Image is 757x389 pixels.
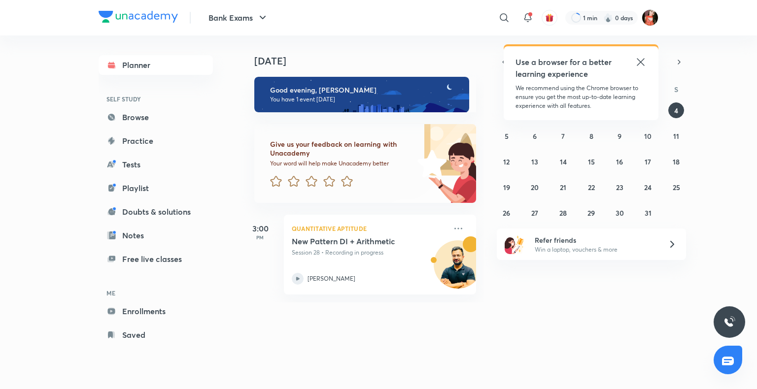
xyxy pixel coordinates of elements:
button: October 31, 2025 [640,205,656,221]
abbr: October 17, 2025 [645,157,651,166]
img: ttu [723,316,735,328]
h6: Refer friends [535,235,656,245]
img: streak [603,13,613,23]
p: Quantitative Aptitude [292,223,447,234]
abbr: October 20, 2025 [531,183,539,192]
a: Playlist [99,178,213,198]
abbr: Saturday [674,85,678,94]
button: October 11, 2025 [668,128,684,144]
h6: Good evening, [PERSON_NAME] [270,86,460,95]
abbr: October 24, 2025 [644,183,652,192]
a: Doubts & solutions [99,202,213,222]
abbr: October 31, 2025 [645,208,652,218]
img: avatar [545,13,554,22]
h6: Give us your feedback on learning with Unacademy [270,140,414,158]
h5: Use a browser for a better learning experience [516,56,614,80]
abbr: October 25, 2025 [673,183,680,192]
a: Practice [99,131,213,151]
p: Win a laptop, vouchers & more [535,245,656,254]
button: October 4, 2025 [668,102,684,118]
p: Your word will help make Unacademy better [270,160,414,167]
h5: New Pattern DI + Arithmetic [292,236,414,246]
abbr: October 23, 2025 [616,183,623,192]
button: October 5, 2025 [499,128,515,144]
abbr: October 8, 2025 [589,131,593,141]
button: avatar [542,10,557,26]
button: October 15, 2025 [584,154,599,169]
a: Saved [99,325,213,345]
abbr: October 19, 2025 [503,183,510,192]
button: October 24, 2025 [640,179,656,195]
abbr: October 30, 2025 [616,208,624,218]
button: October 13, 2025 [527,154,543,169]
button: October 10, 2025 [640,128,656,144]
h4: [DATE] [254,55,486,67]
abbr: October 5, 2025 [505,131,509,141]
h6: SELF STUDY [99,91,213,107]
img: Minakshi gakre [642,9,658,26]
abbr: October 7, 2025 [561,131,565,141]
p: You have 1 event [DATE] [270,96,460,103]
a: Enrollments [99,301,213,321]
abbr: October 26, 2025 [503,208,510,218]
abbr: October 15, 2025 [588,157,595,166]
abbr: October 14, 2025 [560,157,567,166]
button: October 6, 2025 [527,128,543,144]
abbr: October 6, 2025 [533,131,537,141]
a: Company Logo [99,11,178,25]
a: Notes [99,226,213,245]
button: October 18, 2025 [668,154,684,169]
button: October 17, 2025 [640,154,656,169]
button: October 19, 2025 [499,179,515,195]
button: October 21, 2025 [555,179,571,195]
button: October 8, 2025 [584,128,599,144]
button: October 12, 2025 [499,154,515,169]
button: October 14, 2025 [555,154,571,169]
abbr: October 11, 2025 [673,131,679,141]
a: Planner [99,55,213,75]
abbr: October 18, 2025 [673,157,680,166]
a: Tests [99,155,213,174]
button: October 28, 2025 [555,205,571,221]
button: October 30, 2025 [612,205,627,221]
a: Browse [99,107,213,127]
p: PM [241,234,280,240]
button: October 29, 2025 [584,205,599,221]
a: Free live classes [99,249,213,269]
button: October 16, 2025 [612,154,627,169]
img: feedback_image [384,124,476,203]
button: October 25, 2025 [668,179,684,195]
abbr: October 4, 2025 [674,106,678,115]
p: [PERSON_NAME] [308,274,355,283]
img: Avatar [434,246,482,293]
abbr: October 9, 2025 [618,131,621,141]
button: October 9, 2025 [612,128,627,144]
p: We recommend using the Chrome browser to ensure you get the most up-to-date learning experience w... [516,84,647,110]
button: October 22, 2025 [584,179,599,195]
button: October 26, 2025 [499,205,515,221]
p: Session 28 • Recording in progress [292,248,447,257]
abbr: October 13, 2025 [531,157,538,166]
button: October 27, 2025 [527,205,543,221]
button: October 7, 2025 [555,128,571,144]
abbr: October 29, 2025 [587,208,595,218]
button: October 20, 2025 [527,179,543,195]
abbr: October 28, 2025 [559,208,567,218]
abbr: October 16, 2025 [616,157,623,166]
abbr: October 27, 2025 [531,208,538,218]
h6: ME [99,285,213,301]
abbr: October 21, 2025 [560,183,566,192]
button: Bank Exams [203,8,275,28]
h5: 3:00 [241,223,280,234]
abbr: October 12, 2025 [503,157,510,166]
img: Company Logo [99,11,178,23]
img: evening [254,77,469,112]
img: referral [505,234,524,254]
abbr: October 10, 2025 [644,131,652,141]
abbr: October 22, 2025 [588,183,595,192]
button: October 23, 2025 [612,179,627,195]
